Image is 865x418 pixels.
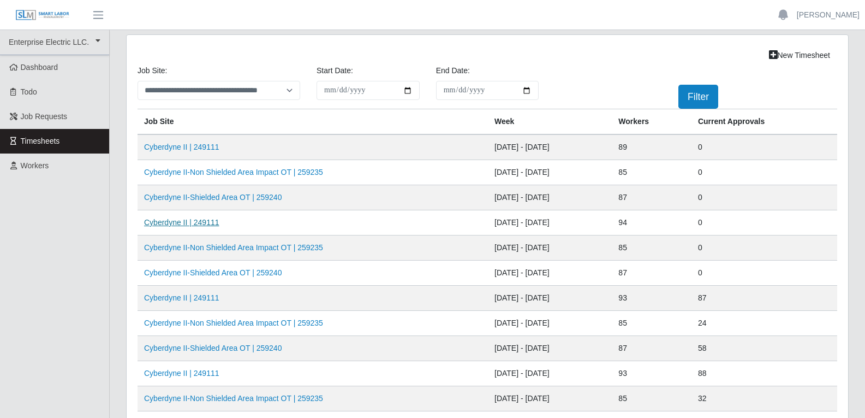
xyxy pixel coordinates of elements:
[797,9,860,21] a: [PERSON_NAME]
[144,293,219,302] a: Cyberdyne II | 249111
[488,361,612,386] td: [DATE] - [DATE]
[612,361,691,386] td: 93
[144,168,323,176] a: Cyberdyne II-Non Shielded Area Impact OT | 259235
[317,65,353,76] label: Start Date:
[612,311,691,336] td: 85
[488,210,612,236] td: [DATE] - [DATE]
[21,137,60,145] span: Timesheets
[144,268,282,277] a: Cyberdyne II-Shielded Area OT | 259240
[144,369,219,378] a: Cyberdyne II | 249111
[144,344,282,352] a: Cyberdyne II-Shielded Area OT | 259240
[488,236,612,261] td: [DATE] - [DATE]
[691,109,837,135] th: Current Approvals
[678,85,718,109] button: Filter
[138,65,167,76] label: job site:
[691,386,837,411] td: 32
[612,185,691,210] td: 87
[612,236,691,261] td: 85
[144,394,323,403] a: Cyberdyne II-Non Shielded Area Impact OT | 259235
[15,9,70,21] img: SLM Logo
[138,109,488,135] th: job site
[691,311,837,336] td: 24
[21,87,37,96] span: Todo
[488,160,612,185] td: [DATE] - [DATE]
[612,261,691,286] td: 87
[691,286,837,311] td: 87
[488,134,612,160] td: [DATE] - [DATE]
[612,109,691,135] th: Workers
[612,386,691,411] td: 85
[488,311,612,336] td: [DATE] - [DATE]
[144,143,219,151] a: Cyberdyne II | 249111
[691,134,837,160] td: 0
[612,134,691,160] td: 89
[488,185,612,210] td: [DATE] - [DATE]
[612,210,691,236] td: 94
[144,319,323,327] a: Cyberdyne II-Non Shielded Area Impact OT | 259235
[612,336,691,361] td: 87
[488,336,612,361] td: [DATE] - [DATE]
[762,46,837,65] a: New Timesheet
[488,386,612,411] td: [DATE] - [DATE]
[612,160,691,185] td: 85
[612,286,691,311] td: 93
[144,243,323,252] a: Cyberdyne II-Non Shielded Area Impact OT | 259235
[691,361,837,386] td: 88
[691,261,837,286] td: 0
[691,336,837,361] td: 58
[144,218,219,227] a: Cyberdyne II | 249111
[691,160,837,185] td: 0
[488,261,612,286] td: [DATE] - [DATE]
[488,109,612,135] th: Week
[691,210,837,236] td: 0
[21,63,58,72] span: Dashboard
[144,193,282,202] a: Cyberdyne II-Shielded Area OT | 259240
[436,65,470,76] label: End Date:
[691,236,837,261] td: 0
[21,161,49,170] span: Workers
[21,112,68,121] span: Job Requests
[488,286,612,311] td: [DATE] - [DATE]
[691,185,837,210] td: 0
